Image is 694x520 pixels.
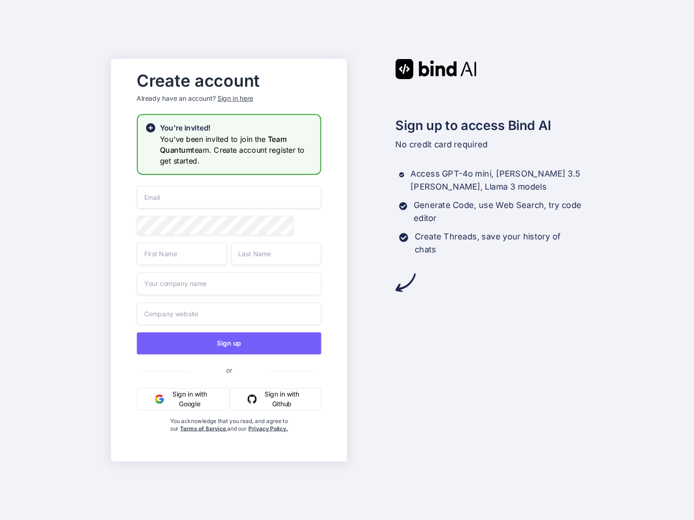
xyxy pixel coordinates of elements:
input: Your company name [137,272,321,295]
div: You acknowledge that you read, and agree to our and our [168,417,291,454]
img: google [155,394,164,404]
img: arrow [395,272,415,292]
input: First Name [137,242,227,265]
div: Sign in here [217,94,253,103]
a: Terms of Service [180,425,227,432]
span: Team Quantum [160,134,287,154]
input: Last Name [231,242,322,265]
a: Privacy Policy. [248,425,288,432]
input: Email [137,186,321,209]
img: Bind AI logo [395,58,477,79]
span: or [189,359,269,381]
p: Access GPT-4o mini, [PERSON_NAME] 3.5 [PERSON_NAME], Llama 3 models [410,167,583,193]
p: Generate Code, use Web Search, try code editor [414,199,583,225]
h2: Sign up to access Bind AI [395,116,583,135]
button: Sign up [137,332,321,354]
h2: You're invited! [160,122,313,133]
p: Already have an account? [137,94,321,103]
p: Create Threads, save your history of chats [415,230,583,256]
button: Sign in with Github [230,388,322,410]
p: No credit card required [395,138,583,151]
h3: You've been invited to join the team. Create account register to get started. [160,133,313,166]
h2: Create account [137,73,321,88]
button: Sign in with Google [137,388,229,410]
input: Company website [137,302,321,325]
img: github [248,394,257,404]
